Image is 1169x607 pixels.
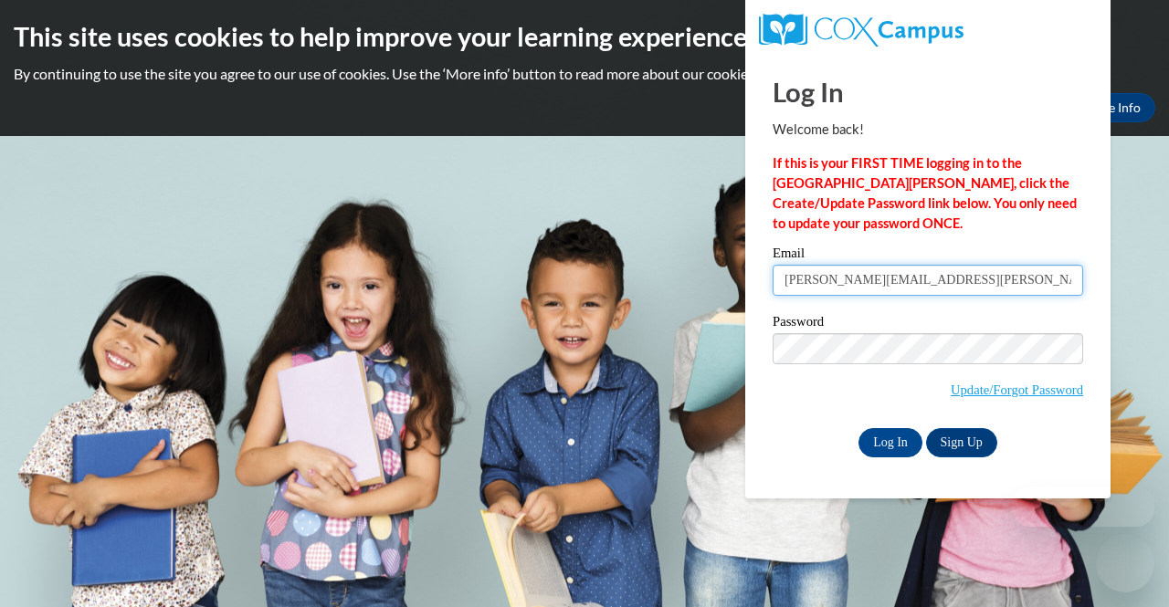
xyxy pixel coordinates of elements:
[759,14,964,47] img: COX Campus
[951,382,1083,397] a: Update/Forgot Password
[1012,487,1154,527] iframe: Message from company
[773,246,1083,265] label: Email
[773,315,1083,333] label: Password
[773,155,1077,231] strong: If this is your FIRST TIME logging in to the [GEOGRAPHIC_DATA][PERSON_NAME], click the Create/Upd...
[14,18,1155,55] h2: This site uses cookies to help improve your learning experience.
[1096,534,1154,592] iframe: Button to launch messaging window
[926,428,997,457] a: Sign Up
[858,428,922,457] input: Log In
[773,73,1083,110] h1: Log In
[773,120,1083,140] p: Welcome back!
[1069,93,1155,122] a: More Info
[14,64,1155,84] p: By continuing to use the site you agree to our use of cookies. Use the ‘More info’ button to read...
